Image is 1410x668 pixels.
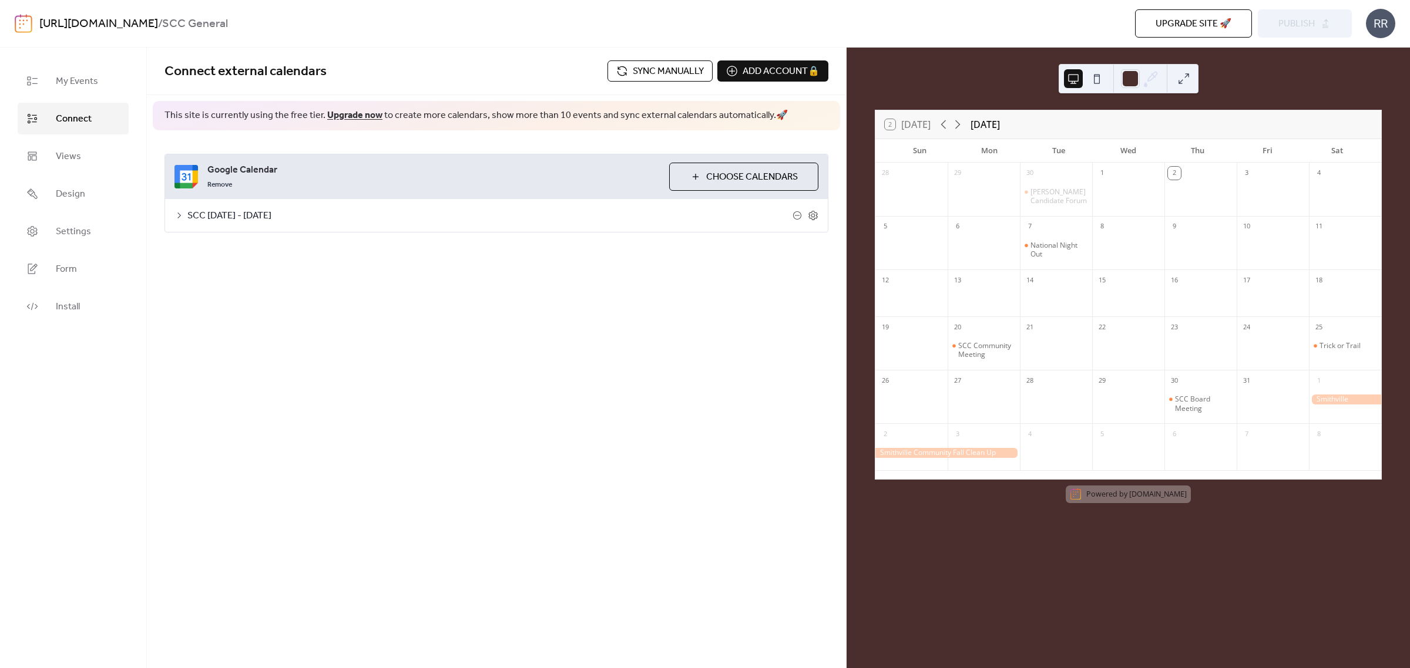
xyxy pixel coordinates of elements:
[951,167,964,180] div: 29
[1312,427,1325,440] div: 8
[885,139,954,163] div: Sun
[1020,187,1092,205] div: Cornelius Candidate Forum
[1168,167,1181,180] div: 2
[958,341,1015,359] div: SCC Community Meeting
[56,187,85,201] span: Design
[18,215,129,247] a: Settings
[1240,374,1253,387] div: 31
[1023,374,1036,387] div: 28
[1023,167,1036,180] div: 30
[18,291,129,322] a: Install
[187,209,793,223] span: SCC [DATE] - [DATE]
[1168,274,1181,286] div: 16
[1096,427,1109,440] div: 5
[18,65,129,97] a: My Events
[1096,274,1109,286] div: 15
[207,180,232,190] span: Remove
[18,178,129,210] a: Design
[1312,167,1325,180] div: 4
[1312,320,1325,333] div: 25
[1020,241,1092,259] div: National Night Out
[1163,139,1233,163] div: Thu
[1023,320,1036,333] div: 21
[706,170,798,184] span: Choose Calendars
[56,75,98,89] span: My Events
[1320,341,1361,350] div: Trick or Trail
[951,274,964,286] div: 13
[1168,220,1181,233] div: 9
[56,112,92,126] span: Connect
[1240,274,1253,286] div: 17
[1024,139,1093,163] div: Tue
[879,374,892,387] div: 26
[1096,320,1109,333] div: 22
[39,13,158,35] a: [URL][DOMAIN_NAME]
[879,220,892,233] div: 5
[954,139,1023,163] div: Mon
[948,341,1020,359] div: SCC Community Meeting
[207,163,660,177] span: Google Calendar
[1312,374,1325,387] div: 1
[1030,241,1087,259] div: National Night Out
[1312,220,1325,233] div: 11
[951,374,964,387] div: 27
[15,14,32,33] img: logo
[56,300,80,314] span: Install
[669,163,818,191] button: Choose Calendars
[56,262,77,276] span: Form
[1168,320,1181,333] div: 23
[158,13,162,35] b: /
[1086,489,1187,499] div: Powered by
[1175,394,1232,413] div: SCC Board Meeting
[1023,274,1036,286] div: 14
[1096,220,1109,233] div: 8
[162,13,228,35] b: SCC General
[879,274,892,286] div: 12
[607,60,713,82] button: Sync manually
[1164,394,1237,413] div: SCC Board Meeting
[633,65,704,79] span: Sync manually
[18,103,129,134] a: Connect
[1366,9,1395,38] div: RR
[1093,139,1163,163] div: Wed
[1240,427,1253,440] div: 7
[1302,139,1372,163] div: Sat
[1023,427,1036,440] div: 4
[1135,9,1252,38] button: Upgrade site 🚀
[879,427,892,440] div: 2
[56,225,91,239] span: Settings
[164,109,788,122] span: This site is currently using the free tier. to create more calendars, show more than 10 events an...
[1240,220,1253,233] div: 10
[56,150,81,164] span: Views
[951,220,964,233] div: 6
[1030,187,1087,205] div: [PERSON_NAME] Candidate Forum
[1309,394,1381,404] div: Smithville Community Fall Clean Up
[18,140,129,172] a: Views
[951,320,964,333] div: 20
[1233,139,1302,163] div: Fri
[879,167,892,180] div: 28
[174,165,198,188] img: google
[1312,274,1325,286] div: 18
[1129,489,1187,499] a: [DOMAIN_NAME]
[879,320,892,333] div: 19
[164,59,327,85] span: Connect external calendars
[1023,220,1036,233] div: 7
[1096,374,1109,387] div: 29
[1240,320,1253,333] div: 24
[971,117,1000,131] div: [DATE]
[1240,167,1253,180] div: 3
[1096,167,1109,180] div: 1
[1156,17,1231,31] span: Upgrade site 🚀
[327,106,382,124] a: Upgrade now
[1309,341,1381,350] div: Trick or Trail
[1168,374,1181,387] div: 30
[1168,427,1181,440] div: 6
[951,427,964,440] div: 3
[18,253,129,285] a: Form
[875,448,1020,458] div: Smithville Community Fall Clean Up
